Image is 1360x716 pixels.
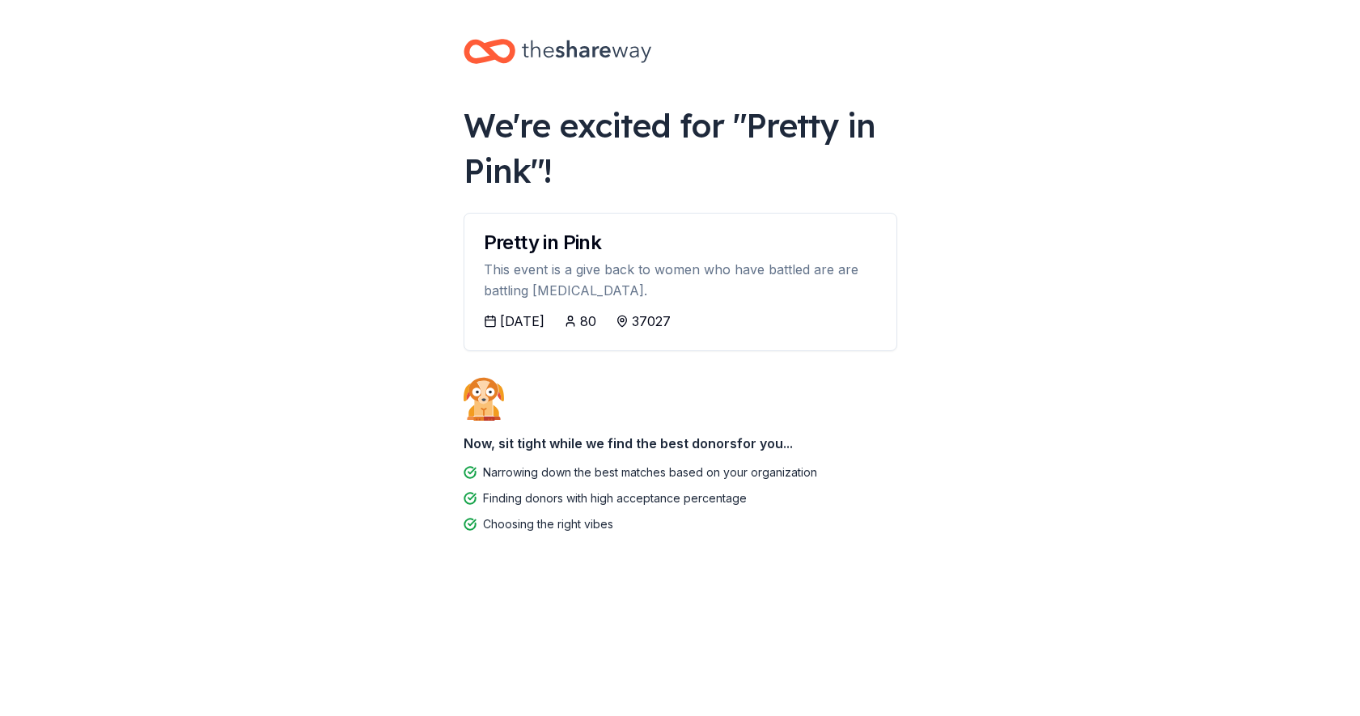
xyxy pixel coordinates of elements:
[464,377,504,421] img: Dog waiting patiently
[500,311,544,331] div: [DATE]
[483,463,817,482] div: Narrowing down the best matches based on your organization
[483,515,613,534] div: Choosing the right vibes
[580,311,596,331] div: 80
[464,103,897,193] div: We're excited for " Pretty in Pink "!
[484,259,877,302] div: This event is a give back to women who have battled are are battling [MEDICAL_DATA].
[632,311,671,331] div: 37027
[483,489,747,508] div: Finding donors with high acceptance percentage
[484,233,877,252] div: Pretty in Pink
[464,427,897,460] div: Now, sit tight while we find the best donors for you...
